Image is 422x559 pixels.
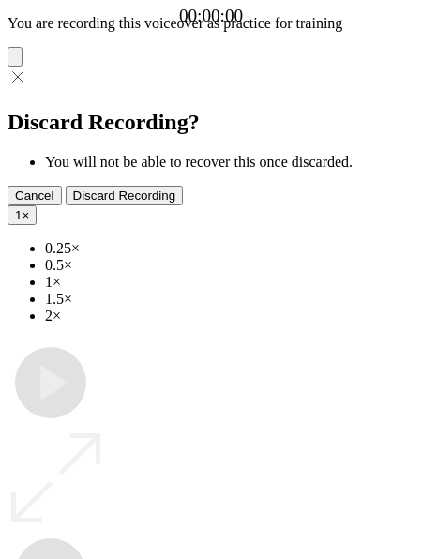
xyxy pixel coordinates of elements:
a: 00:00:00 [179,6,243,26]
span: 1 [15,208,22,222]
li: 1.5× [45,291,414,308]
button: Discard Recording [66,186,184,205]
li: You will not be able to recover this once discarded. [45,154,414,171]
button: 1× [8,205,37,225]
h2: Discard Recording? [8,110,414,135]
button: Cancel [8,186,62,205]
li: 0.5× [45,257,414,274]
p: You are recording this voiceover as practice for training [8,15,414,32]
li: 1× [45,274,414,291]
li: 0.25× [45,240,414,257]
li: 2× [45,308,414,325]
